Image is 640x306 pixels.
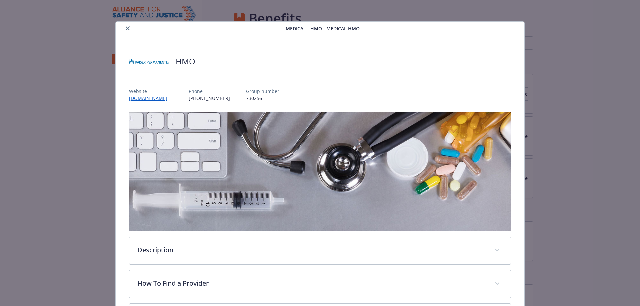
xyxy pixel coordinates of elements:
button: close [124,24,132,32]
div: How To Find a Provider [129,270,511,298]
p: [PHONE_NUMBER] [189,95,230,102]
img: Kaiser Permanente Insurance Company [129,51,169,71]
a: [DOMAIN_NAME] [129,95,173,101]
span: Medical - HMO - Medical HMO [286,25,360,32]
p: Description [137,245,487,255]
p: How To Find a Provider [137,278,487,288]
p: 730256 [246,95,279,102]
h2: HMO [176,56,195,67]
p: Website [129,88,173,95]
div: Description [129,237,511,264]
p: Phone [189,88,230,95]
img: banner [129,112,511,231]
p: Group number [246,88,279,95]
